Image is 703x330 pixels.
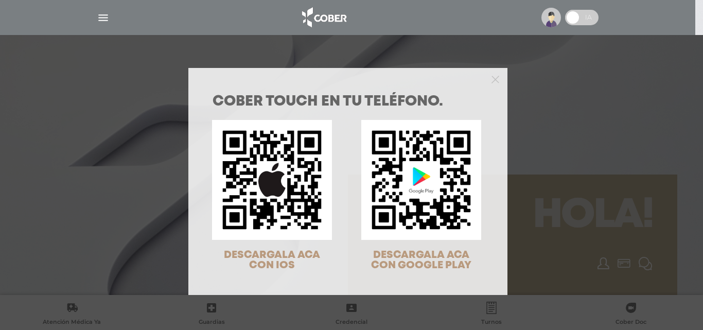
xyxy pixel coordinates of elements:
button: Close [491,74,499,83]
h1: COBER TOUCH en tu teléfono. [213,95,483,109]
span: DESCARGALA ACA CON IOS [224,250,320,270]
span: DESCARGALA ACA CON GOOGLE PLAY [371,250,471,270]
img: qr-code [212,120,332,240]
img: qr-code [361,120,481,240]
